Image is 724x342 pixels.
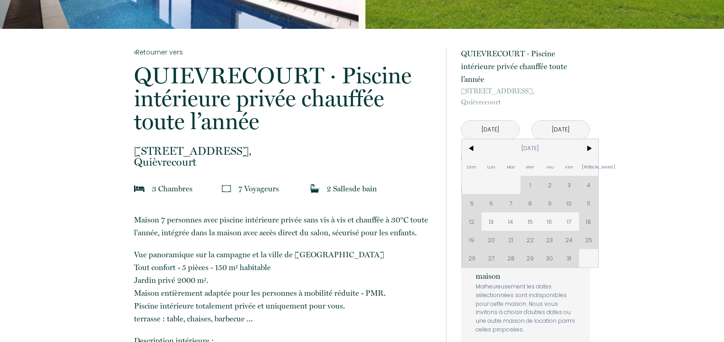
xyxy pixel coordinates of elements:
[482,212,501,231] span: 13
[520,157,540,176] span: Mer
[238,182,279,195] p: 7 Voyageur
[134,146,434,157] span: [STREET_ADDRESS],
[461,86,590,108] p: Quièvrecourt
[461,47,590,86] p: QUIEVRECOURT · Piscine intérieure privée chauffée toute l’année
[134,248,434,325] p: Vue panoramique sur la campagne et la ville de [GEOGRAPHIC_DATA] Tout confort - 5 pièces - 150 m²...
[222,184,231,193] img: guests
[152,182,193,195] p: 3 Chambre
[134,146,434,168] p: Quièvrecourt
[532,121,590,139] input: Départ
[327,182,377,195] p: 2 Salle de bain
[501,157,520,176] span: Mar
[134,47,434,57] a: Retourner vers
[476,282,575,334] p: Malheureusement les dates sélectionnées sont indisponibles pour cette maison. Nous vous invitons ...
[134,213,434,239] p: Maison 7 personnes avec piscine intérieure privée sans vis à vis et chauffée à 30°C toute l'année...
[540,157,560,176] span: Jeu
[461,86,590,97] span: [STREET_ADDRESS],
[134,64,434,133] p: QUIEVRECOURT · Piscine intérieure privée chauffée toute l’année
[501,212,520,231] span: 14
[559,212,579,231] span: 17
[482,139,579,157] span: [DATE]
[540,212,560,231] span: 16
[276,184,279,193] span: s
[461,121,519,139] input: Arrivée
[462,139,482,157] span: <
[189,184,193,193] span: s
[579,139,599,157] span: >
[559,157,579,176] span: Ven
[579,157,599,176] span: [PERSON_NAME]
[482,157,501,176] span: Lun
[349,184,352,193] span: s
[462,157,482,176] span: Dim
[520,212,540,231] span: 15
[461,178,590,203] button: Réserver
